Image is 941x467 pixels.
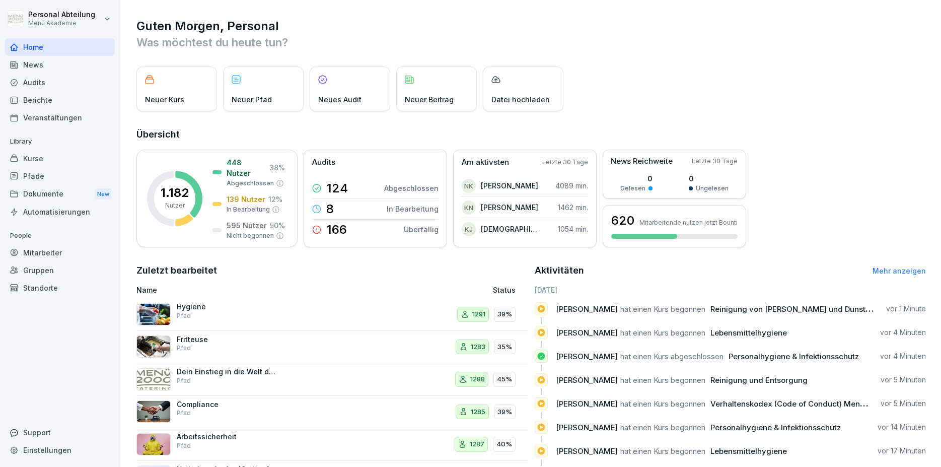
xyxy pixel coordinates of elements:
[384,183,439,193] p: Abgeschlossen
[5,185,115,204] div: Dokumente
[556,375,618,385] span: [PERSON_NAME]
[620,352,723,361] span: hat einen Kurs abgeschlossen
[873,266,926,275] a: Mehr anzeigen
[270,220,285,231] p: 50 %
[136,363,528,396] a: Dein Einstieg in die Welt der Menü 2000 AkademiePfad128845%
[471,342,485,352] p: 1283
[227,220,267,231] p: 595 Nutzer
[145,94,184,105] p: Neuer Kurs
[5,228,115,244] p: People
[136,263,528,278] h2: Zuletzt bearbeitet
[491,94,550,105] p: Datei hochladen
[886,304,926,314] p: vor 1 Minute
[462,157,509,168] p: Am aktivsten
[5,279,115,297] a: Standorte
[227,231,274,240] p: Nicht begonnen
[177,441,191,450] p: Pfad
[692,157,738,166] p: Letzte 30 Tage
[177,409,191,418] p: Pfad
[404,224,439,235] p: Überfällig
[177,432,277,441] p: Arbeitssicherheit
[462,201,476,215] div: KN
[5,244,115,261] a: Mitarbeiter
[710,304,919,314] span: Reinigung von [PERSON_NAME] und Dunstabzugshauben
[268,194,282,205] p: 12 %
[496,439,512,449] p: 40%
[387,204,439,214] p: In Bearbeitung
[470,439,484,449] p: 1287
[620,328,705,338] span: hat einen Kurs begonnen
[5,167,115,185] a: Pfade
[227,157,266,178] p: 448 Nutzer
[710,328,787,338] span: Lebensmittelhygiene
[556,399,618,409] span: [PERSON_NAME]
[620,399,705,409] span: hat einen Kurs begonnen
[880,351,926,361] p: vor 4 Minuten
[620,304,705,314] span: hat einen Kurs begonnen
[165,201,185,210] p: Nutzer
[136,331,528,364] a: FritteusePfad128335%
[326,203,334,215] p: 8
[471,407,485,417] p: 1285
[312,157,335,168] p: Audits
[535,285,926,295] h6: [DATE]
[5,74,115,91] a: Audits
[5,91,115,109] a: Berichte
[620,184,645,193] p: Gelesen
[611,156,673,167] p: News Reichweite
[497,309,512,319] p: 39%
[28,20,95,27] p: Menü Akademie
[5,441,115,459] a: Einstellungen
[710,423,841,432] span: Personalhygiene & Infektionsschutz
[326,224,347,236] p: 166
[161,187,189,199] p: 1.182
[136,303,171,325] img: l7j8ma1q6cu44qkpc9tlpgs1.png
[710,446,787,456] span: Lebensmittelhygiene
[227,179,274,188] p: Abgeschlossen
[497,342,512,352] p: 35%
[326,182,348,194] p: 124
[5,261,115,279] a: Gruppen
[620,173,653,184] p: 0
[136,428,528,461] a: ArbeitssicherheitPfad128740%
[497,407,512,417] p: 39%
[5,56,115,74] div: News
[136,127,926,142] h2: Übersicht
[689,173,729,184] p: 0
[5,38,115,56] a: Home
[556,352,618,361] span: [PERSON_NAME]
[620,423,705,432] span: hat einen Kurs begonnen
[136,298,528,331] a: HygienePfad129139%
[620,446,705,456] span: hat einen Kurs begonnen
[696,184,729,193] p: Ungelesen
[227,194,265,205] p: 139 Nutzer
[5,203,115,221] a: Automatisierungen
[136,285,381,295] p: Name
[95,188,112,200] div: New
[5,134,115,150] p: Library
[177,335,277,344] p: Fritteuse
[881,398,926,409] p: vor 5 Minuten
[639,219,738,226] p: Mitarbeitende nutzen jetzt Bounti
[878,446,926,456] p: vor 17 Minuten
[227,205,270,214] p: In Bearbeitung
[5,150,115,167] a: Kurse
[136,433,171,455] img: q4sqv7mlyvifhw23vdoza0ik.png
[481,224,539,234] p: [DEMOGRAPHIC_DATA][PERSON_NAME]
[481,202,538,213] p: [PERSON_NAME]
[535,263,584,278] h2: Aktivitäten
[232,94,272,105] p: Neuer Pfad
[5,109,115,126] div: Veranstaltungen
[136,336,171,358] img: pbizark1n1rfoj522dehoix3.png
[556,423,618,432] span: [PERSON_NAME]
[556,446,618,456] span: [PERSON_NAME]
[177,302,277,311] p: Hygiene
[729,352,859,361] span: Personalhygiene & Infektionsschutz
[318,94,361,105] p: Neues Audit
[136,396,528,429] a: CompliancePfad128539%
[462,222,476,236] div: KJ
